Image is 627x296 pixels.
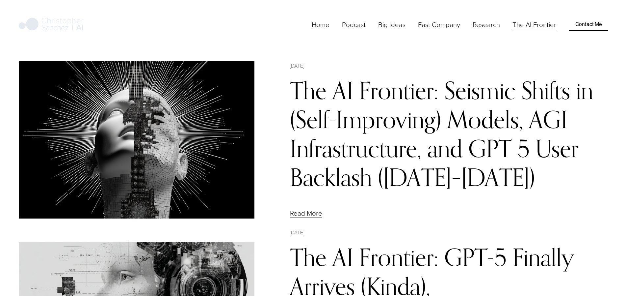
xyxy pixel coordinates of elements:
[19,61,254,219] img: The AI Frontier: Seismic Shifts in (Self-Improving) Models, AGI Infrastructure, and GPT 5 User Ba...
[342,19,366,30] a: Podcast
[290,76,593,192] a: The AI Frontier: Seismic Shifts in (Self-Improving) Models, AGI Infrastructure, and GPT 5 User Ba...
[418,19,460,30] a: folder dropdown
[473,20,500,29] span: Research
[312,19,329,30] a: Home
[19,16,84,33] img: Christopher Sanchez | AI
[290,208,322,218] a: Read More
[378,20,405,29] span: Big Ideas
[569,18,608,31] a: Contact Me
[512,19,556,30] a: The AI Frontier
[473,19,500,30] a: folder dropdown
[418,20,460,29] span: Fast Company
[290,228,304,236] time: [DATE]
[290,62,304,70] time: [DATE]
[378,19,405,30] a: folder dropdown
